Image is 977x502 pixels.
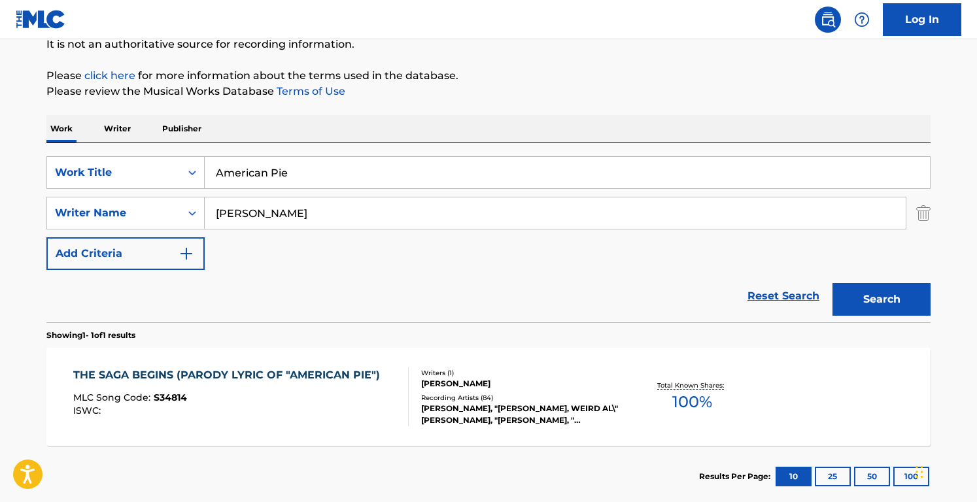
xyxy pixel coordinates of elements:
[421,368,619,378] div: Writers ( 1 )
[274,85,345,97] a: Terms of Use
[832,283,931,316] button: Search
[421,403,619,426] div: [PERSON_NAME], "[PERSON_NAME], WEIRD AL\"[PERSON_NAME], "[PERSON_NAME], "[PERSON_NAME]
[776,467,812,486] button: 10
[854,467,890,486] button: 50
[672,390,712,414] span: 100 %
[179,246,194,261] img: 9d2ae6d4665cec9f34b9.svg
[73,392,154,403] span: MLC Song Code :
[55,205,173,221] div: Writer Name
[849,7,875,33] div: Help
[421,378,619,390] div: [PERSON_NAME]
[100,115,135,142] p: Writer
[916,197,931,229] img: Delete Criterion
[46,348,931,446] a: THE SAGA BEGINS (PARODY LYRIC OF "AMERICAN PIE")MLC Song Code:S34814ISWC:Writers (1)[PERSON_NAME]...
[815,467,851,486] button: 25
[46,37,931,52] p: It is not an authoritative source for recording information.
[699,471,774,482] p: Results Per Page:
[46,68,931,84] p: Please for more information about the terms used in the database.
[46,84,931,99] p: Please review the Musical Works Database
[73,405,104,416] span: ISWC :
[154,392,187,403] span: S34814
[55,165,173,180] div: Work Title
[815,7,841,33] a: Public Search
[421,393,619,403] div: Recording Artists ( 84 )
[158,115,205,142] p: Publisher
[46,156,931,322] form: Search Form
[46,237,205,270] button: Add Criteria
[73,367,386,383] div: THE SAGA BEGINS (PARODY LYRIC OF "AMERICAN PIE")
[46,115,77,142] p: Work
[16,10,66,29] img: MLC Logo
[912,439,977,502] iframe: Chat Widget
[820,12,836,27] img: search
[741,282,826,310] a: Reset Search
[883,3,961,36] a: Log In
[893,467,929,486] button: 100
[657,380,727,390] p: Total Known Shares:
[916,452,923,492] div: Drag
[46,329,135,341] p: Showing 1 - 1 of 1 results
[84,69,135,82] a: click here
[854,12,870,27] img: help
